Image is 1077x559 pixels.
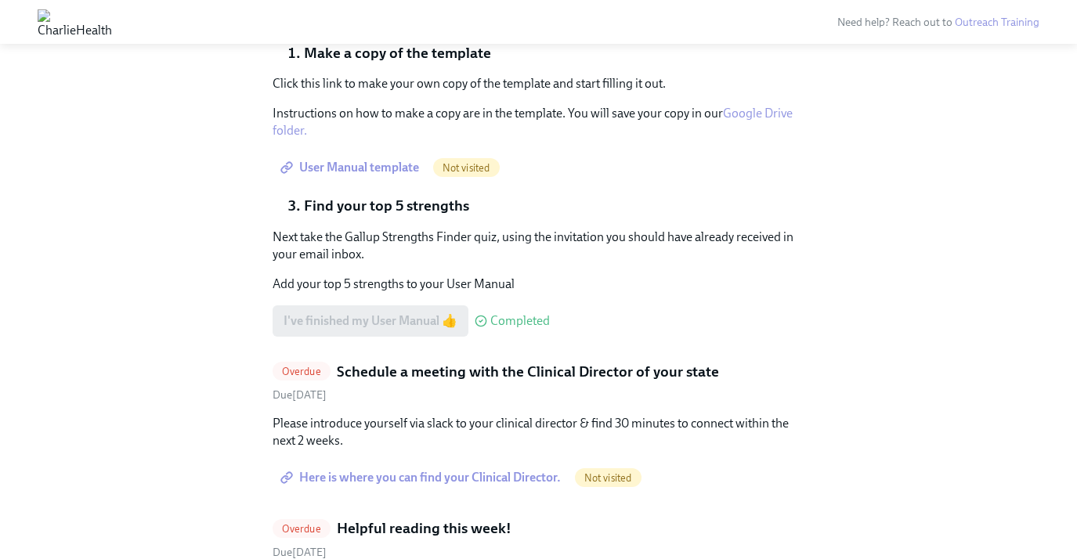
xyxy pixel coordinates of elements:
a: Outreach Training [955,16,1039,29]
p: Next take the Gallup Strengths Finder quiz, using the invitation you should have already received... [273,229,805,263]
span: Here is where you can find your Clinical Director. [284,470,561,485]
img: CharlieHealth [38,9,112,34]
a: User Manual template [273,152,430,183]
span: Overdue [273,366,331,377]
h5: Helpful reading this week! [337,518,511,539]
span: User Manual template [284,160,419,175]
span: Completed [490,315,550,327]
span: Need help? Reach out to [837,16,1039,29]
li: Find your top 5 strengths [304,196,805,216]
span: Friday, September 12th 2025, 10:00 am [273,546,327,559]
p: Click this link to make your own copy of the template and start filling it out. [273,75,805,92]
p: Instructions on how to make a copy are in the template. You will save your copy in our [273,105,805,139]
a: OverdueSchedule a meeting with the Clinical Director of your stateDue[DATE] [273,362,805,403]
p: Please introduce yourself via slack to your clinical director & find 30 minutes to connect within... [273,415,805,449]
li: Make a copy of the template [304,43,805,63]
span: Not visited [575,472,642,484]
h5: Schedule a meeting with the Clinical Director of your state [337,362,719,382]
p: Add your top 5 strengths to your User Manual [273,276,805,293]
a: Here is where you can find your Clinical Director. [273,462,572,493]
span: Overdue [273,523,331,535]
span: Not visited [433,162,500,174]
span: Friday, September 12th 2025, 10:00 am [273,388,327,402]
